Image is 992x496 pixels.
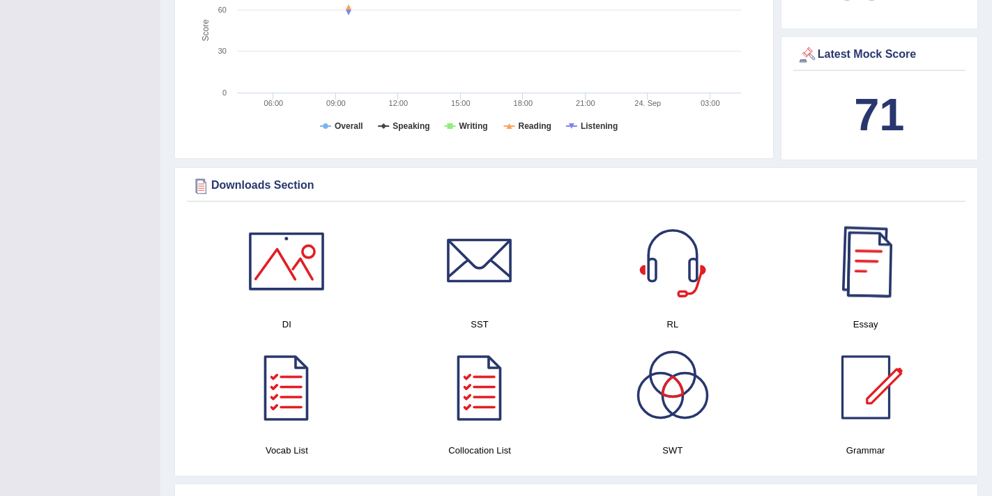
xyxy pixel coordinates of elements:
text: 30 [218,47,227,55]
h4: Grammar [776,443,955,458]
text: 60 [218,6,227,14]
text: 03:00 [701,99,720,107]
h4: SST [390,317,570,332]
h4: Collocation List [390,443,570,458]
b: 71 [854,89,904,140]
div: Downloads Section [190,176,962,196]
h4: SWT [583,443,763,458]
h4: Vocab List [197,443,376,458]
text: 06:00 [264,99,284,107]
tspan: Listening [581,121,618,131]
h4: RL [583,317,763,332]
text: 15:00 [451,99,471,107]
text: 0 [222,88,227,97]
h4: Essay [776,317,955,332]
tspan: Overall [335,121,363,131]
div: Latest Mock Score [797,45,962,65]
text: 21:00 [576,99,595,107]
tspan: Score [201,19,211,41]
text: 09:00 [326,99,346,107]
text: 18:00 [514,99,533,107]
tspan: Reading [519,121,551,131]
tspan: 24. Sep [634,99,661,107]
tspan: Speaking [392,121,429,131]
tspan: Writing [459,121,487,131]
text: 12:00 [389,99,409,107]
h4: DI [197,317,376,332]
